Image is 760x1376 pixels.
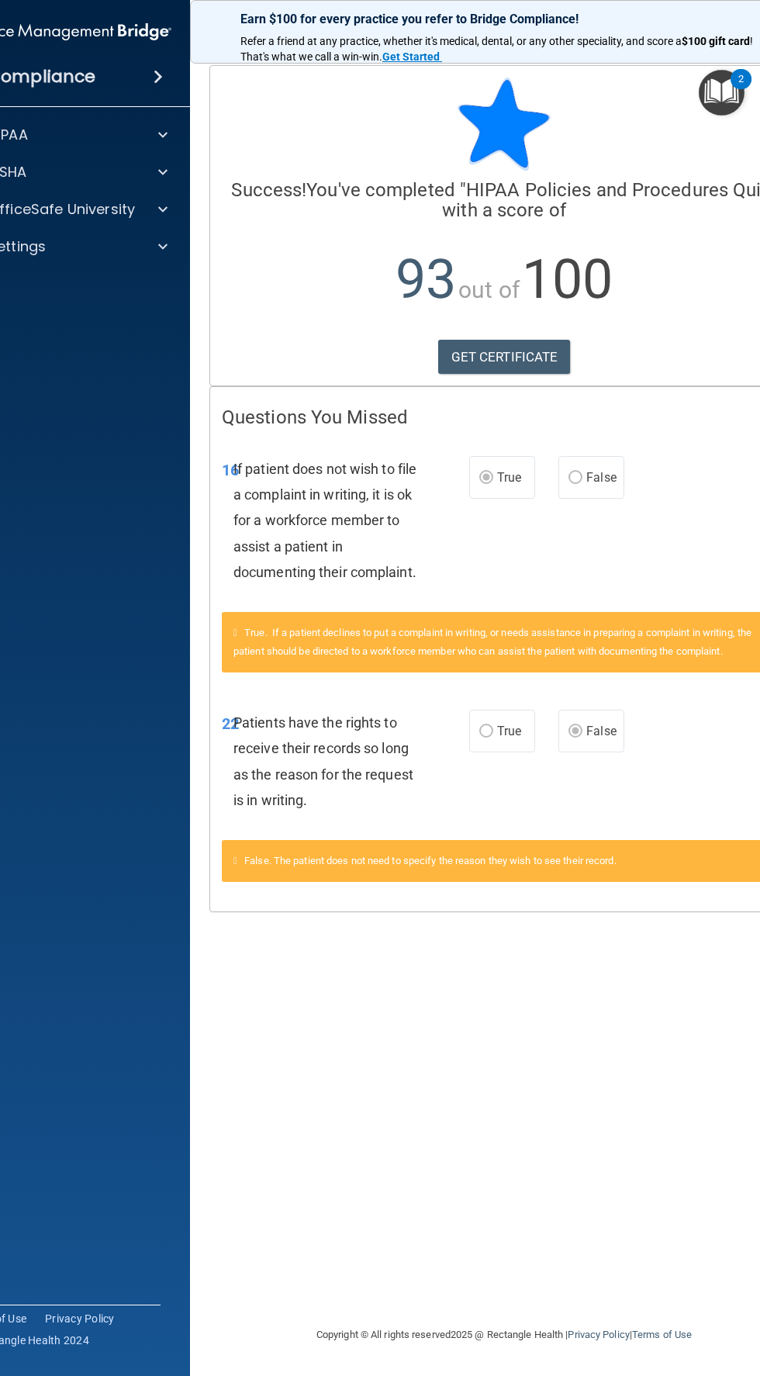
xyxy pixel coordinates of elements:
[682,35,750,47] strong: $100 gift card
[45,1311,115,1326] a: Privacy Policy
[458,276,520,303] span: out of
[586,724,617,738] span: False
[568,1329,629,1340] a: Privacy Policy
[586,470,617,485] span: False
[568,472,582,484] input: False
[479,726,493,738] input: True
[244,855,617,866] span: False. The patient does not need to specify the reason they wish to see their record.
[396,247,456,311] span: 93
[233,461,416,580] span: If patient does not wish to file a complaint in writing, it is ok for a workforce member to assis...
[382,50,442,63] a: Get Started
[458,78,551,171] img: blue-star-rounded.9d042014.png
[568,726,582,738] input: False
[438,340,571,374] a: GET CERTIFICATE
[738,79,744,99] div: 2
[497,724,521,738] span: True
[382,50,440,63] strong: Get Started
[222,714,239,733] span: 22
[240,35,755,63] span: ! That's what we call a win-win.
[699,70,744,116] button: Open Resource Center, 2 new notifications
[222,461,239,479] span: 16
[240,35,682,47] span: Refer a friend at any practice, whether it's medical, dental, or any other speciality, and score a
[632,1329,692,1340] a: Terms of Use
[231,179,306,201] span: Success!
[497,470,521,485] span: True
[233,714,413,808] span: Patients have the rights to receive their records so long as the reason for the request is in wri...
[233,627,751,657] span: True. If a patient declines to put a complaint in writing, or needs assistance in preparing a com...
[479,472,493,484] input: True
[522,247,613,311] span: 100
